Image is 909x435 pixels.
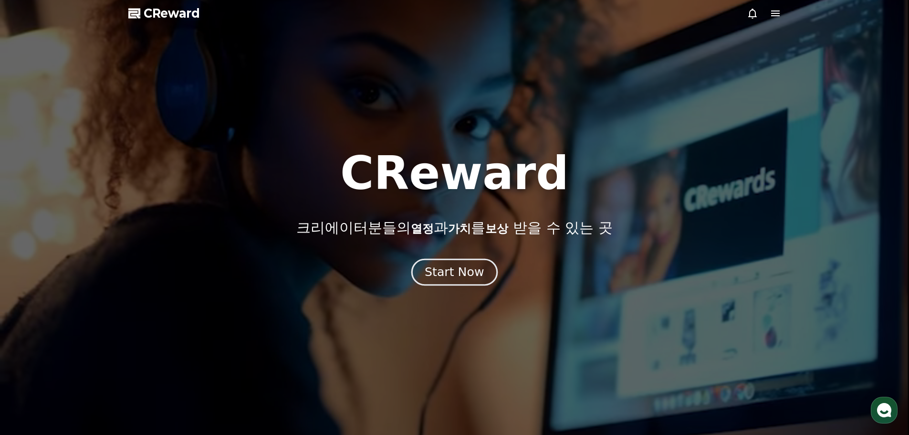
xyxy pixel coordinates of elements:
button: Start Now [411,258,498,286]
span: 열정 [411,222,434,235]
h1: CReward [340,150,569,196]
span: 가치 [448,222,471,235]
span: 홈 [30,317,36,325]
a: Start Now [413,269,496,278]
a: 설정 [123,303,183,327]
div: Start Now [425,264,484,280]
a: 홈 [3,303,63,327]
p: 크리에이터분들의 과 를 받을 수 있는 곳 [296,219,612,236]
a: CReward [128,6,200,21]
span: CReward [144,6,200,21]
a: 대화 [63,303,123,327]
span: 설정 [147,317,159,325]
span: 보상 [485,222,508,235]
span: 대화 [87,318,99,325]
